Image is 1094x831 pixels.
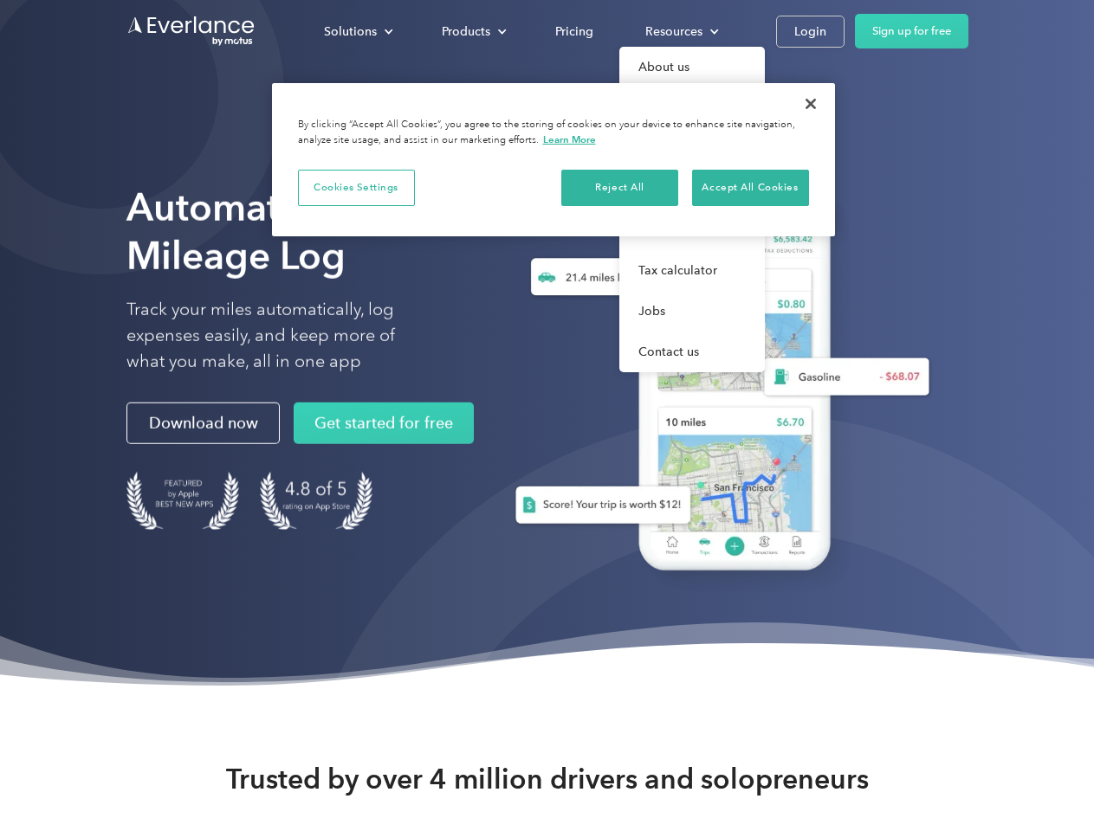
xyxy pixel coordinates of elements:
[619,250,765,291] a: Tax calculator
[226,762,869,796] strong: Trusted by over 4 million drivers and solopreneurs
[619,47,765,87] a: About us
[488,164,943,596] img: Everlance, mileage tracker app, expense tracking app
[543,133,596,145] a: More information about your privacy, opens in a new tab
[260,472,372,530] img: 4.9 out of 5 stars on the app store
[794,21,826,42] div: Login
[272,83,835,236] div: Cookie banner
[126,472,239,530] img: Badge for Featured by Apple Best New Apps
[126,403,280,444] a: Download now
[555,21,593,42] div: Pricing
[298,118,809,148] div: By clicking “Accept All Cookies”, you agree to the storing of cookies on your device to enhance s...
[561,170,678,206] button: Reject All
[619,47,765,372] nav: Resources
[645,21,702,42] div: Resources
[424,16,521,47] div: Products
[298,170,415,206] button: Cookies Settings
[792,85,830,123] button: Close
[692,170,809,206] button: Accept All Cookies
[324,21,377,42] div: Solutions
[628,16,733,47] div: Resources
[538,16,611,47] a: Pricing
[442,21,490,42] div: Products
[126,297,436,375] p: Track your miles automatically, log expenses easily, and keep more of what you make, all in one app
[776,16,845,48] a: Login
[294,403,474,444] a: Get started for free
[126,15,256,48] a: Go to homepage
[272,83,835,236] div: Privacy
[619,291,765,332] a: Jobs
[619,332,765,372] a: Contact us
[307,16,407,47] div: Solutions
[855,14,968,48] a: Sign up for free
